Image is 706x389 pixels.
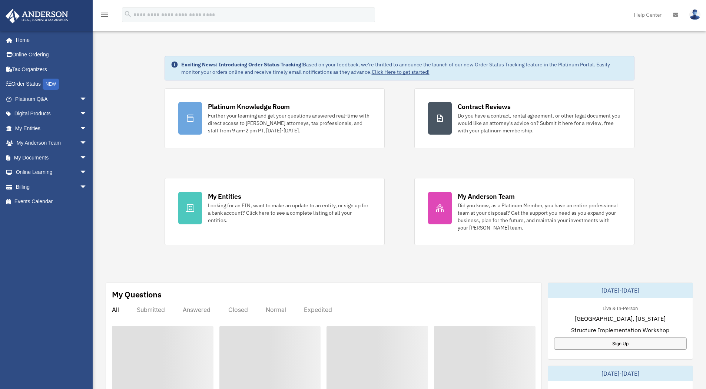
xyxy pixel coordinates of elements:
a: Online Ordering [5,47,98,62]
a: My Entities Looking for an EIN, want to make an update to an entity, or sign up for a bank accoun... [165,178,385,245]
div: Closed [228,306,248,313]
div: Did you know, as a Platinum Member, you have an entire professional team at your disposal? Get th... [458,202,621,231]
span: Structure Implementation Workshop [571,326,669,334]
a: Order StatusNEW [5,77,98,92]
div: Platinum Knowledge Room [208,102,290,111]
div: Expedited [304,306,332,313]
img: User Pic [689,9,700,20]
span: arrow_drop_down [80,106,95,122]
strong: Exciting News: Introducing Order Status Tracking! [181,61,303,68]
div: Answered [183,306,211,313]
span: arrow_drop_down [80,136,95,151]
span: arrow_drop_down [80,165,95,180]
span: [GEOGRAPHIC_DATA], [US_STATE] [575,314,666,323]
div: Looking for an EIN, want to make an update to an entity, or sign up for a bank account? Click her... [208,202,371,224]
a: Events Calendar [5,194,98,209]
i: menu [100,10,109,19]
div: Normal [266,306,286,313]
a: My Anderson Teamarrow_drop_down [5,136,98,151]
div: Live & In-Person [597,304,644,311]
div: All [112,306,119,313]
a: Digital Productsarrow_drop_down [5,106,98,121]
div: NEW [43,79,59,90]
div: My Entities [208,192,241,201]
div: My Questions [112,289,162,300]
a: menu [100,13,109,19]
span: arrow_drop_down [80,121,95,136]
a: Billingarrow_drop_down [5,179,98,194]
span: arrow_drop_down [80,179,95,195]
a: Tax Organizers [5,62,98,77]
div: [DATE]-[DATE] [548,366,693,381]
a: My Documentsarrow_drop_down [5,150,98,165]
a: Home [5,33,95,47]
div: Contract Reviews [458,102,511,111]
a: Contract Reviews Do you have a contract, rental agreement, or other legal document you would like... [414,88,634,148]
div: My Anderson Team [458,192,515,201]
span: arrow_drop_down [80,150,95,165]
div: Further your learning and get your questions answered real-time with direct access to [PERSON_NAM... [208,112,371,134]
span: arrow_drop_down [80,92,95,107]
i: search [124,10,132,18]
a: Online Learningarrow_drop_down [5,165,98,180]
a: My Anderson Team Did you know, as a Platinum Member, you have an entire professional team at your... [414,178,634,245]
a: Click Here to get started! [372,69,430,75]
div: Based on your feedback, we're thrilled to announce the launch of our new Order Status Tracking fe... [181,61,628,76]
a: My Entitiesarrow_drop_down [5,121,98,136]
div: [DATE]-[DATE] [548,283,693,298]
a: Platinum Knowledge Room Further your learning and get your questions answered real-time with dire... [165,88,385,148]
div: Submitted [137,306,165,313]
img: Anderson Advisors Platinum Portal [3,9,70,23]
div: Do you have a contract, rental agreement, or other legal document you would like an attorney's ad... [458,112,621,134]
a: Platinum Q&Aarrow_drop_down [5,92,98,106]
a: Sign Up [554,337,687,350]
